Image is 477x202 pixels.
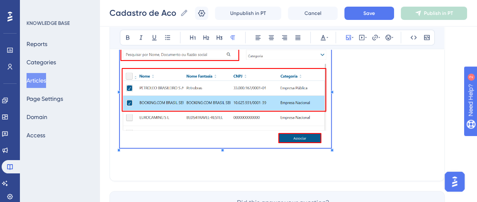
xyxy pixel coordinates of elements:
button: Page Settings [27,91,63,106]
button: Domain [27,110,47,124]
button: Cancel [288,7,338,20]
span: Cancel [304,10,321,17]
input: Article Name [110,7,177,19]
button: Articles [27,73,46,88]
button: Unpublish in PT [215,7,281,20]
span: Unpublish in PT [230,10,266,17]
button: Categories [27,55,56,70]
span: Save [363,10,375,17]
div: KNOWLEDGE BASE [27,20,70,27]
button: Save [344,7,394,20]
div: 2 [58,4,60,11]
button: Publish in PT [401,7,467,20]
button: Reports [27,37,47,51]
span: Need Help? [19,2,52,12]
button: Access [27,128,45,143]
iframe: UserGuiding AI Assistant Launcher [442,169,467,194]
span: Publish in PT [424,10,453,17]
